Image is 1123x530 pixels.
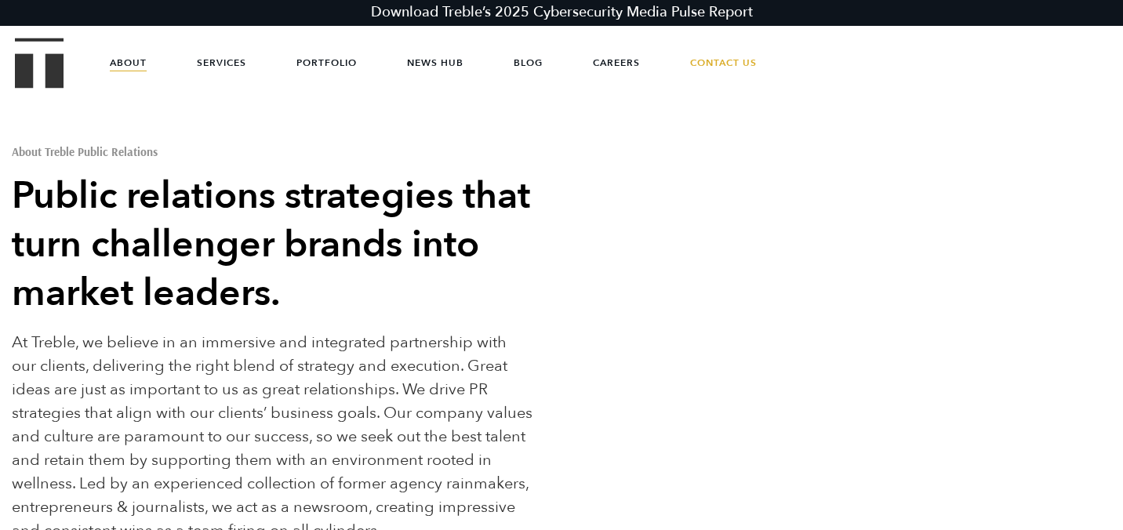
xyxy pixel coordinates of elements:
[690,39,757,86] a: Contact Us
[407,39,463,86] a: News Hub
[197,39,246,86] a: Services
[12,172,534,318] h2: Public relations strategies that turn challenger brands into market leaders.
[12,146,534,158] h1: About Treble Public Relations
[514,39,543,86] a: Blog
[110,39,147,86] a: About
[593,39,640,86] a: Careers
[15,38,64,88] img: Treble logo
[296,39,357,86] a: Portfolio
[16,39,63,87] a: Treble Homepage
